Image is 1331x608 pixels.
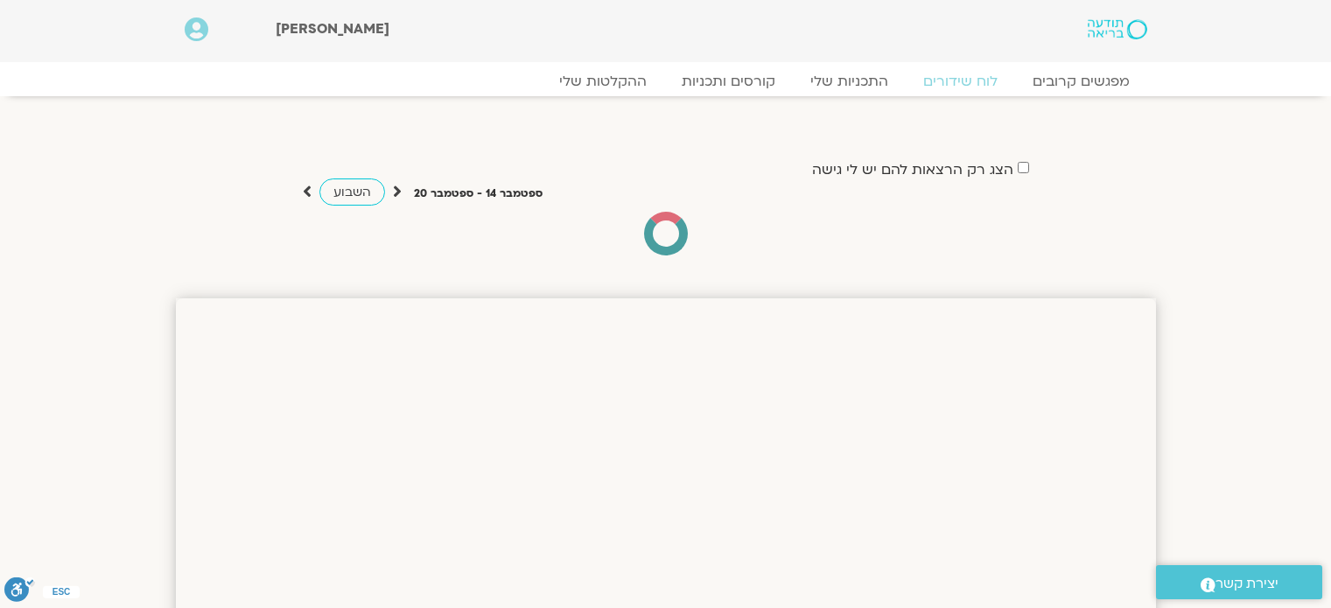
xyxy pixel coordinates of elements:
[906,73,1015,90] a: לוח שידורים
[276,19,389,38] span: [PERSON_NAME]
[333,184,371,200] span: השבוע
[812,162,1013,178] label: הצג רק הרצאות להם יש לי גישה
[185,73,1147,90] nav: Menu
[793,73,906,90] a: התכניות שלי
[1015,73,1147,90] a: מפגשים קרובים
[414,185,543,203] p: ספטמבר 14 - ספטמבר 20
[1156,565,1322,599] a: יצירת קשר
[542,73,664,90] a: ההקלטות שלי
[664,73,793,90] a: קורסים ותכניות
[1215,572,1278,596] span: יצירת קשר
[319,178,385,206] a: השבוע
